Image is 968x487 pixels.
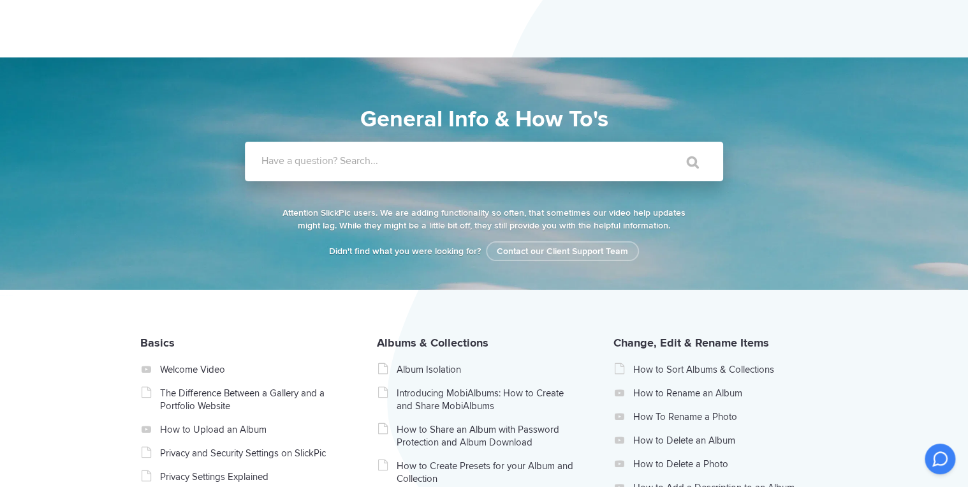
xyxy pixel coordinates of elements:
a: Privacy Settings Explained [160,470,341,483]
a: Basics [140,336,175,350]
a: Welcome Video [160,363,341,376]
h1: General Info & How To's [187,102,781,137]
a: Privacy and Security Settings on SlickPic [160,447,341,460]
a: Introducing MobiAlbums: How to Create and Share MobiAlbums [397,387,577,412]
a: How to Share an Album with Password Protection and Album Download [397,423,577,449]
a: How to Create Presets for your Album and Collection [397,460,577,485]
a: The Difference Between a Gallery and a Portfolio Website [160,387,341,412]
p: Attention SlickPic users. We are adding functionality so often, that sometimes our video help upd... [280,207,688,232]
a: How to Sort Albums & Collections [633,363,813,376]
label: Have a question? Search... [261,154,740,167]
a: Contact our Client Support Team [486,241,639,261]
a: How to Delete an Album [633,434,813,447]
a: How to Rename an Album [633,387,813,400]
a: Change, Edit & Rename Items [613,336,768,350]
input:  [660,147,714,177]
p: Didn't find what you were looking for? [280,245,688,258]
a: Albums & Collections [377,336,488,350]
a: How to Upload an Album [160,423,341,436]
a: How to Delete a Photo [633,458,813,470]
a: How To Rename a Photo [633,410,813,423]
a: Album Isolation [397,363,577,376]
